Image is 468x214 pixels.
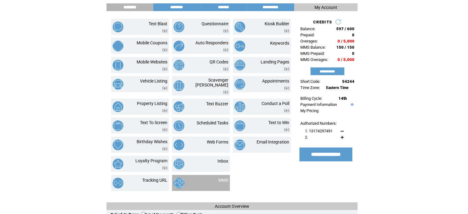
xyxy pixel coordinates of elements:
a: Auto Responders [195,40,228,45]
img: video.png [223,91,228,94]
a: Text to Win [268,120,289,125]
img: property-listing.png [113,101,123,112]
a: My Pricing [300,108,318,113]
img: video.png [162,166,167,170]
img: kiosk-builder.png [234,22,245,32]
img: video.png [223,48,228,52]
img: mms.png [174,178,184,188]
span: Authorized Numbers: [300,121,337,126]
span: 2. [305,135,308,139]
img: keywords.png [234,41,245,51]
span: 0 [352,33,354,37]
img: qr-codes.png [174,60,184,71]
a: Text Buzzer [206,101,228,106]
span: 0 [352,51,354,56]
img: video.png [284,109,289,112]
img: mobile-websites.png [113,60,123,71]
img: video.png [223,67,228,71]
img: video.png [284,87,289,90]
img: scheduled-tasks.png [174,120,184,131]
a: Loyalty Program [135,158,167,163]
a: Scavenger [PERSON_NAME] [195,78,228,87]
img: video.png [284,128,289,131]
img: video.png [162,48,167,52]
img: text-to-win.png [234,120,245,131]
a: Vehicle Listing [140,79,167,83]
img: video.png [284,67,289,71]
a: Text To Screen [140,120,167,125]
img: video.png [223,29,228,33]
span: 0 / 5,000 [338,39,354,43]
a: Appointments [262,79,289,83]
img: video.png [162,29,167,33]
a: Scheduled Tasks [197,120,228,125]
img: questionnaire.png [174,22,184,32]
img: video.png [162,87,167,90]
a: Questionnaire [202,21,228,26]
a: Conduct a Poll [262,101,289,106]
img: birthday-wishes.png [113,139,123,150]
span: Time Zone: [300,85,320,90]
span: 1. 13174297491 [305,129,333,133]
a: MMS [218,178,228,183]
a: Keywords [270,41,289,46]
img: loyalty-program.png [113,159,123,169]
img: video.png [162,128,167,131]
span: 597 / 600 [336,26,354,31]
a: Landing Pages [261,59,289,64]
span: Balance: [300,26,315,31]
img: text-to-screen.png [113,120,123,131]
span: MMS Overages: [300,57,328,62]
span: Short Code: [300,79,320,84]
img: text-buzzer.png [174,101,184,112]
span: 54244 [342,79,354,84]
img: web-forms.png [174,139,184,150]
img: video.png [162,147,167,151]
img: help.gif [349,103,354,106]
a: Property Listing [137,101,167,106]
img: vehicle-listing.png [113,79,123,90]
a: Tracking URL [142,178,167,183]
a: Payment Information [300,102,337,107]
img: landing-pages.png [234,60,245,71]
img: appointments.png [234,79,245,90]
span: Eastern Time [326,86,349,90]
span: MMS Balance: [300,45,326,50]
a: Kiosk Builder [265,21,289,26]
a: Text Blast [149,21,167,26]
img: scavenger-hunt.png [174,80,184,91]
img: auto-responders.png [174,41,184,51]
a: Email Integration [257,139,289,144]
img: video.png [284,29,289,33]
img: mobile-coupons.png [113,41,123,51]
span: My Account [314,5,337,10]
span: 0 / 5,000 [338,57,354,62]
a: QR Codes [210,59,228,64]
span: Prepaid: [300,33,314,37]
span: Billing Cycle: [300,96,322,101]
a: Birthday Wishes [137,139,167,144]
span: MMS Prepaid: [300,51,325,56]
a: Inbox [218,159,228,164]
span: Account Overview [215,204,249,209]
a: Mobile Websites [137,59,167,64]
img: inbox.png [174,159,184,169]
img: email-integration.png [234,139,245,150]
span: CREDITS [313,20,332,24]
span: Overages: [300,39,318,43]
a: Mobile Coupons [137,40,167,45]
img: text-blast.png [113,22,123,32]
a: Web Forms [207,139,228,144]
span: 150 / 150 [336,45,354,50]
img: tracking-url.png [113,178,123,188]
img: video.png [162,109,167,112]
img: video.png [162,67,167,71]
img: conduct-a-poll.png [234,101,245,112]
span: 14th [338,96,347,101]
